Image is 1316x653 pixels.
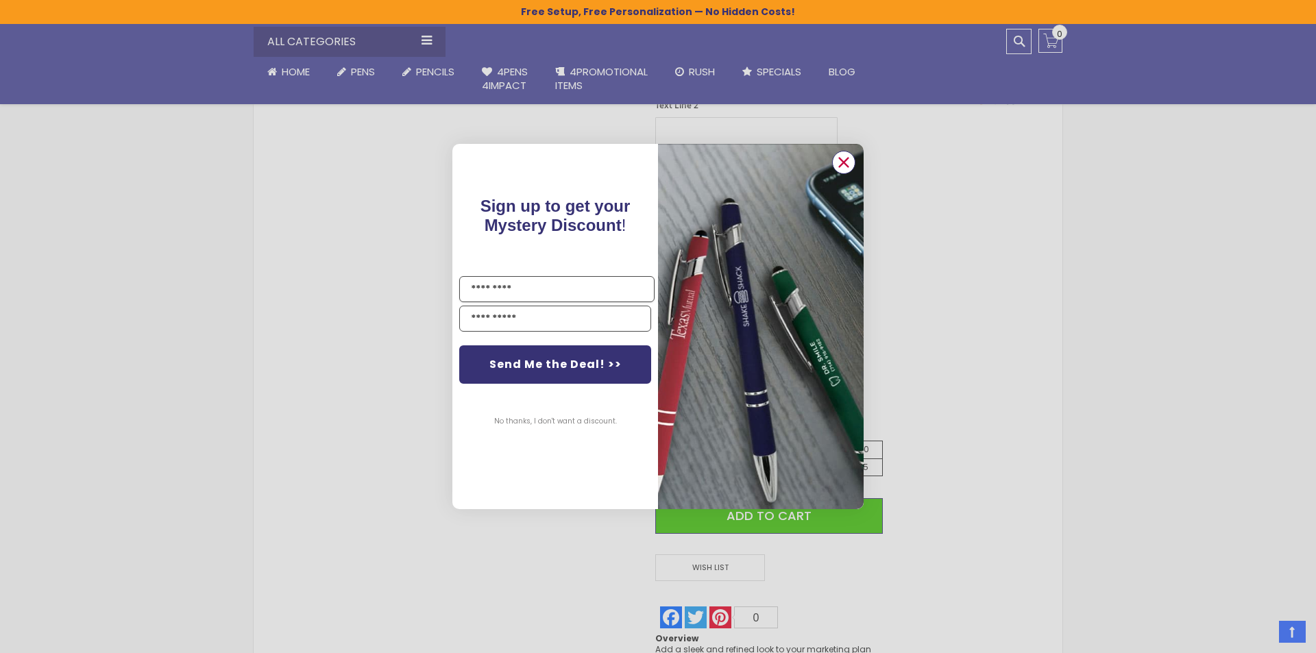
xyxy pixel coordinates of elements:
button: Send Me the Deal! >> [459,345,651,384]
img: pop-up-image [658,144,864,509]
span: ! [480,197,631,234]
span: Sign up to get your Mystery Discount [480,197,631,234]
button: Close dialog [832,151,855,174]
button: No thanks, I don't want a discount. [487,404,624,439]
